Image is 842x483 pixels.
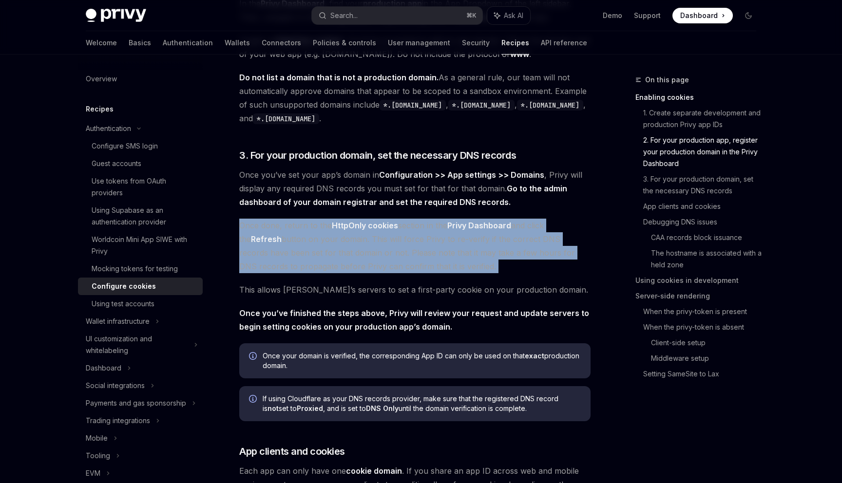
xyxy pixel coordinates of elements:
strong: HttpOnly cookies [332,221,398,230]
svg: Info [249,395,259,405]
a: Configure SMS login [78,137,203,155]
div: Use tokens from OAuth providers [92,175,197,199]
svg: Info [249,352,259,362]
strong: Do not list a domain that is not a production domain. [239,73,439,82]
a: API reference [541,31,587,55]
div: Payments and gas sponsorship [86,397,186,409]
button: Ask AI [487,7,530,24]
div: Authentication [86,123,131,134]
code: *.[DOMAIN_NAME] [253,113,319,124]
a: Policies & controls [313,31,376,55]
a: Enabling cookies [635,90,764,105]
span: If using Cloudflare as your DNS records provider, make sure that the registered DNS record is set... [263,394,581,413]
code: *.[DOMAIN_NAME] [517,100,583,111]
span: App clients and cookies [239,445,345,458]
strong: Once you’ve finished the steps above, Privy will review your request and update servers to begin ... [239,308,589,332]
strong: not [268,404,279,412]
a: 2. For your production app, register your production domain in the Privy Dashboard [643,132,764,171]
span: ⌘ K [466,12,477,19]
strong: exact [525,352,544,360]
div: Mocking tokens for testing [92,263,178,275]
button: Toggle dark mode [741,8,756,23]
code: *.[DOMAIN_NAME] [448,100,515,111]
strong: Refresh [251,234,282,244]
a: Recipes [501,31,529,55]
div: Configure SMS login [92,140,158,152]
a: Client-side setup [651,335,764,351]
a: Security [462,31,490,55]
span: This allows [PERSON_NAME]’s servers to set a first-party cookie on your production domain. [239,283,591,297]
span: Once done, return to the section in the and click the button on your domain. This will force Priv... [239,219,591,273]
a: Basics [129,31,151,55]
div: Trading integrations [86,415,150,427]
a: Configure cookies [78,278,203,295]
a: Welcome [86,31,117,55]
a: App clients and cookies [643,199,764,214]
a: Mocking tokens for testing [78,260,203,278]
a: Wallets [225,31,250,55]
div: Social integrations [86,380,145,391]
div: EVM [86,467,100,479]
code: *.[DOMAIN_NAME] [380,100,446,111]
div: Using Supabase as an authentication provider [92,204,197,228]
span: Once your domain is verified, the corresponding App ID can only be used on that production domain. [263,351,581,371]
a: Demo [603,11,622,20]
div: Using test accounts [92,298,154,310]
strong: Privy Dashboard [447,221,511,230]
span: As a general rule, our team will not automatically approve domains that appear to be scoped to a ... [239,71,591,125]
div: Wallet infrastructure [86,316,150,327]
a: Connectors [262,31,301,55]
a: Support [634,11,661,20]
strong: DNS Only [366,404,399,412]
a: Setting SameSite to Lax [643,366,764,382]
button: Search...⌘K [312,7,482,24]
a: Using test accounts [78,295,203,313]
a: Middleware setup [651,351,764,366]
div: Dashboard [86,362,121,374]
span: On this page [645,74,689,86]
a: Debugging DNS issues [643,214,764,230]
a: 3. For your production domain, set the necessary DNS records [643,171,764,199]
a: Server-side rendering [635,288,764,304]
div: UI customization and whitelabeling [86,333,188,356]
img: dark logo [86,9,146,22]
a: User management [388,31,450,55]
span: Once you’ve set your app’s domain in , Privy will display any required DNS records you must set f... [239,168,591,209]
a: CAA records block issuance [651,230,764,245]
a: Authentication [163,31,213,55]
a: Using Supabase as an authentication provider [78,202,203,231]
span: Dashboard [680,11,718,20]
a: Use tokens from OAuth providers [78,172,203,202]
span: Ask AI [504,11,523,20]
span: 3. For your production domain, set the necessary DNS records [239,149,516,162]
div: Search... [330,10,358,21]
div: Overview [86,73,117,85]
strong: Proxied [297,404,323,412]
div: Guest accounts [92,158,141,169]
strong: cookie domain [346,466,402,476]
a: 1. Create separate development and production Privy app IDs [643,105,764,132]
a: Dashboard [672,8,733,23]
a: Overview [78,70,203,88]
a: The hostname is associated with a held zone [651,245,764,273]
a: When the privy-token is present [643,304,764,319]
a: Guest accounts [78,155,203,172]
a: Worldcoin Mini App SIWE with Privy [78,231,203,260]
div: Worldcoin Mini App SIWE with Privy [92,234,197,257]
div: Configure cookies [92,280,156,292]
a: When the privy-token is absent [643,319,764,335]
div: Tooling [86,450,110,462]
div: Mobile [86,432,108,444]
a: Using cookies in development [635,273,764,288]
strong: Configuration >> App settings >> Domains [379,170,544,180]
h5: Recipes [86,103,114,115]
